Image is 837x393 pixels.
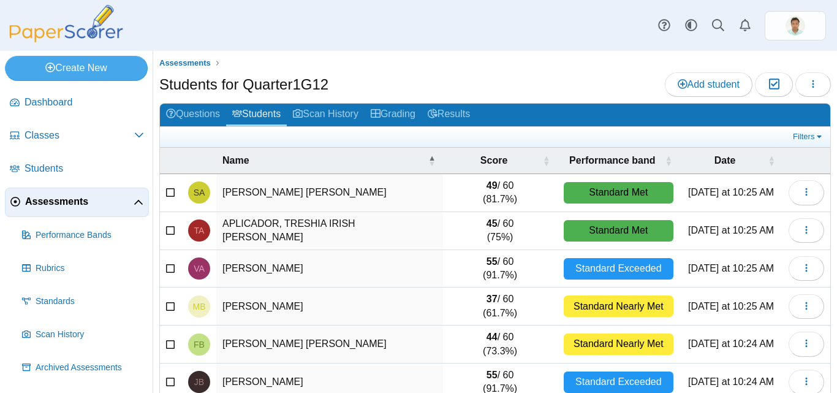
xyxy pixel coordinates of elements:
span: FEBIE JANE G. BEZAR [194,340,205,349]
td: / 60 (81.7%) [443,174,558,212]
td: / 60 (75%) [443,212,558,250]
td: / 60 (61.7%) [443,288,558,326]
time: Aug 26, 2025 at 10:24 AM [688,376,774,387]
span: Performance band : Activate to sort [665,148,672,174]
b: 37 [487,294,498,304]
td: [PERSON_NAME] [216,288,443,326]
a: Results [422,104,476,126]
span: Score [480,155,507,166]
td: [PERSON_NAME] [216,250,443,288]
a: Filters [790,131,827,143]
a: Assessments [5,188,149,217]
a: Archived Assessments [17,353,149,383]
b: 44 [487,332,498,342]
b: 55 [487,370,498,380]
a: Scan History [287,104,365,126]
a: PaperScorer [5,34,127,44]
h1: Students for Quarter1G12 [159,74,328,95]
td: [PERSON_NAME] [PERSON_NAME] [216,174,443,212]
time: Aug 26, 2025 at 10:25 AM [688,187,774,197]
div: Standard Nearly Met [564,296,674,317]
a: Grading [365,104,422,126]
a: Classes [5,121,149,151]
a: Scan History [17,320,149,349]
a: Students [5,155,149,184]
a: Students [226,104,287,126]
span: Rubrics [36,262,144,275]
span: JEAN D. BUALAN [194,378,204,386]
span: VINCENT B. ARCAMO [194,264,205,273]
span: Scan History [36,329,144,341]
div: Standard Exceeded [564,258,674,280]
span: Assessments [159,58,211,67]
a: Performance Bands [17,221,149,250]
a: Create New [5,56,148,80]
td: / 60 (91.7%) [443,250,558,288]
span: Students [25,162,144,175]
span: Archived Assessments [36,362,144,374]
b: 55 [487,256,498,267]
a: Dashboard [5,88,149,118]
a: Alerts [732,12,759,39]
img: ps.qM1w65xjLpOGVUdR [786,16,805,36]
span: Standards [36,296,144,308]
span: TRESHIA IRISH MAE C. APLICADOR [194,226,205,235]
span: Date : Activate to sort [768,148,775,174]
td: / 60 (73.3%) [443,326,558,364]
span: SHINA MAE M. AGAN [194,188,205,197]
a: ps.qM1w65xjLpOGVUdR [765,11,826,40]
td: APLICADOR, TRESHIA IRISH [PERSON_NAME] [216,212,443,250]
div: Standard Nearly Met [564,334,674,355]
div: Standard Exceeded [564,372,674,393]
span: Assessments [25,195,134,208]
span: Dashboard [25,96,144,109]
a: Questions [160,104,226,126]
span: Name [222,155,249,166]
span: MARIANNE F. BADAJOS [193,302,206,311]
a: Rubrics [17,254,149,283]
a: Add student [665,72,752,97]
time: Aug 26, 2025 at 10:25 AM [688,263,774,273]
span: Add student [678,79,740,90]
span: Date [714,155,736,166]
b: 45 [487,218,498,229]
span: adonis maynard pilongo [786,16,805,36]
time: Aug 26, 2025 at 10:25 AM [688,301,774,311]
span: Performance band [569,155,655,166]
div: Standard Met [564,182,674,204]
div: Standard Met [564,220,674,242]
span: Performance Bands [36,229,144,242]
a: Standards [17,287,149,316]
span: Name : Activate to invert sorting [428,148,436,174]
time: Aug 26, 2025 at 10:24 AM [688,338,774,349]
span: Classes [25,129,134,142]
span: Score : Activate to sort [543,148,550,174]
td: [PERSON_NAME] [PERSON_NAME] [216,326,443,364]
b: 49 [487,180,498,191]
time: Aug 26, 2025 at 10:25 AM [688,225,774,235]
a: Assessments [156,56,214,71]
img: PaperScorer [5,5,127,42]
